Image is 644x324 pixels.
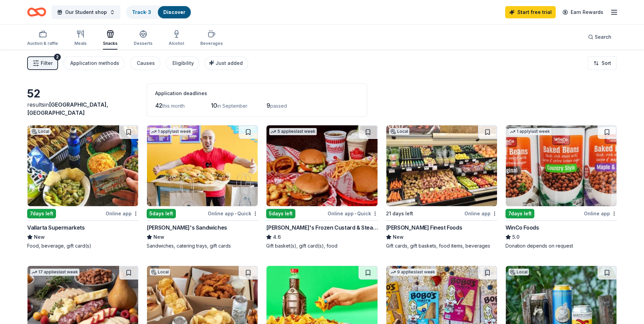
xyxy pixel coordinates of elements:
[54,54,61,60] div: 2
[205,56,248,70] button: Just added
[266,209,295,218] div: 5 days left
[27,27,58,50] button: Auction & raffle
[266,125,377,206] img: Image for Freddy's Frozen Custard & Steakburgers
[266,242,378,249] div: Gift basket(s), gift card(s), food
[200,41,223,46] div: Beverages
[558,6,607,18] a: Earn Rewards
[355,211,356,216] span: •
[512,233,519,241] span: 5.0
[137,59,155,67] div: Causes
[583,30,617,44] button: Search
[389,128,409,135] div: Local
[155,89,359,97] div: Application deadlines
[27,87,139,101] div: 52
[27,101,139,117] div: results
[266,125,378,249] a: Image for Freddy's Frozen Custard & Steakburgers5 applieslast week5days leftOnline app•Quick[PERS...
[126,5,191,19] button: Track· 3Discover
[27,101,108,116] span: [GEOGRAPHIC_DATA], [GEOGRAPHIC_DATA]
[147,125,258,249] a: Image for Ike's Sandwiches1 applylast week5days leftOnline app•Quick[PERSON_NAME]'s SandwichesNew...
[328,209,378,218] div: Online app Quick
[505,242,617,249] div: Donation depends on request
[27,209,56,218] div: 7 days left
[505,223,539,232] div: WinCo Foods
[27,125,139,249] a: Image for Vallarta SupermarketsLocal7days leftOnline appVallarta SupermarketsNewFood, beverage, g...
[70,59,119,67] div: Application methods
[464,209,497,218] div: Online app
[273,233,281,241] span: 4.6
[166,56,199,70] button: Eligibility
[103,27,117,50] button: Snacks
[34,233,45,241] span: New
[509,128,551,135] div: 1 apply last week
[386,242,497,249] div: Gift cards, gift baskets, food items, beverages
[217,103,247,109] span: in September
[505,209,534,218] div: 7 days left
[74,27,87,50] button: Meals
[150,128,192,135] div: 1 apply last week
[163,9,185,15] a: Discover
[103,41,117,46] div: Snacks
[169,27,184,50] button: Alcohol
[63,56,125,70] button: Application methods
[208,209,258,218] div: Online app Quick
[74,41,87,46] div: Meals
[134,41,152,46] div: Desserts
[27,41,58,46] div: Auction & raffle
[393,233,404,241] span: New
[602,59,611,67] span: Sort
[130,56,160,70] button: Causes
[200,27,223,50] button: Beverages
[386,210,413,218] div: 21 days left
[386,223,462,232] div: [PERSON_NAME] Finest Foods
[172,59,194,67] div: Eligibility
[216,60,243,66] span: Just added
[147,223,227,232] div: [PERSON_NAME]'s Sandwiches
[27,125,138,206] img: Image for Vallarta Supermarkets
[162,103,185,109] span: this month
[386,125,497,206] img: Image for Jensen’s Finest Foods
[153,233,164,241] span: New
[27,223,85,232] div: Vallarta Supermarkets
[169,41,184,46] div: Alcohol
[65,8,107,16] span: Our Student shop
[506,125,617,206] img: Image for WinCo Foods
[211,102,217,109] span: 10
[266,223,378,232] div: [PERSON_NAME]'s Frozen Custard & Steakburgers
[266,102,270,109] span: 9
[147,125,258,206] img: Image for Ike's Sandwiches
[588,56,617,70] button: Sort
[386,125,497,249] a: Image for Jensen’s Finest FoodsLocal21 days leftOnline app[PERSON_NAME] Finest FoodsNewGift cards...
[27,242,139,249] div: Food, beverage, gift card(s)
[132,9,151,15] a: Track· 3
[41,59,53,67] span: Filter
[269,128,317,135] div: 5 applies last week
[27,101,108,116] span: in
[389,269,437,276] div: 9 applies last week
[30,269,79,276] div: 17 applies last week
[52,5,121,19] button: Our Student shop
[155,102,162,109] span: 42
[147,209,176,218] div: 5 days left
[509,269,529,275] div: Local
[235,211,236,216] span: •
[27,56,58,70] button: Filter2
[27,4,46,20] a: Home
[150,269,170,275] div: Local
[134,27,152,50] button: Desserts
[584,209,617,218] div: Online app
[505,6,556,18] a: Start free trial
[595,33,611,41] span: Search
[147,242,258,249] div: Sandwiches, catering trays, gift cards
[505,125,617,249] a: Image for WinCo Foods1 applylast week7days leftOnline appWinCo Foods5.0Donation depends on request
[270,103,287,109] span: passed
[106,209,139,218] div: Online app
[30,128,51,135] div: Local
